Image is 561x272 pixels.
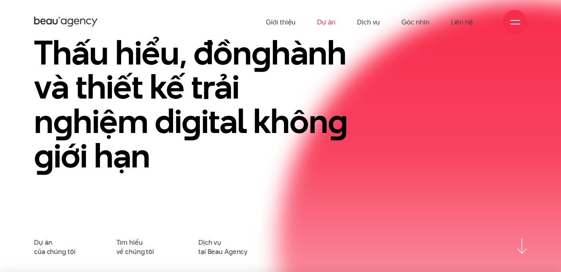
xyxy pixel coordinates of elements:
[252,29,271,76] en: g
[116,238,154,256] a: Tìm hiểuvề chúng tôi
[328,98,347,145] en: g
[34,36,359,173] h1: Thấu hiểu, đồn hành và thiết kế trải n hiệm di ital khôn iới hạn
[34,132,54,179] en: g
[182,98,201,145] en: g
[34,238,75,256] a: Dự áncủa chúng tôi
[53,98,73,145] en: g
[198,238,248,256] a: Dịch vụtại Beau Agency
